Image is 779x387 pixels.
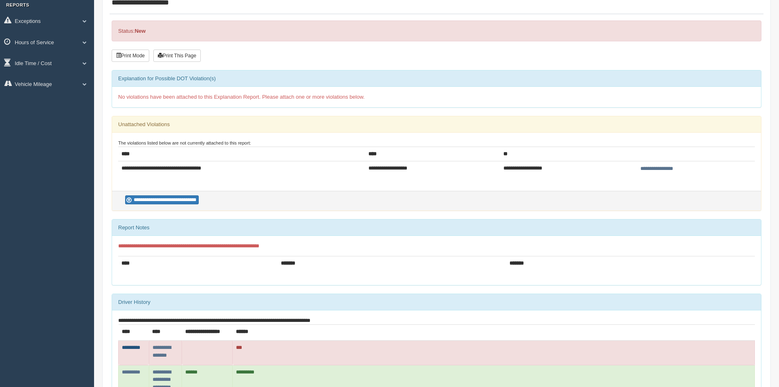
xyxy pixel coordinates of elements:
div: Unattached Violations [112,116,761,133]
div: Report Notes [112,220,761,236]
button: Print This Page [153,50,201,62]
button: Print Mode [112,50,149,62]
small: The violations listed below are not currently attached to this report: [118,140,251,145]
div: Driver History [112,294,761,310]
span: No violations have been attached to this Explanation Report. Please attach one or more violations... [118,94,365,100]
strong: New [135,28,146,34]
div: Status: [112,20,761,41]
div: Explanation for Possible DOT Violation(s) [112,70,761,87]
